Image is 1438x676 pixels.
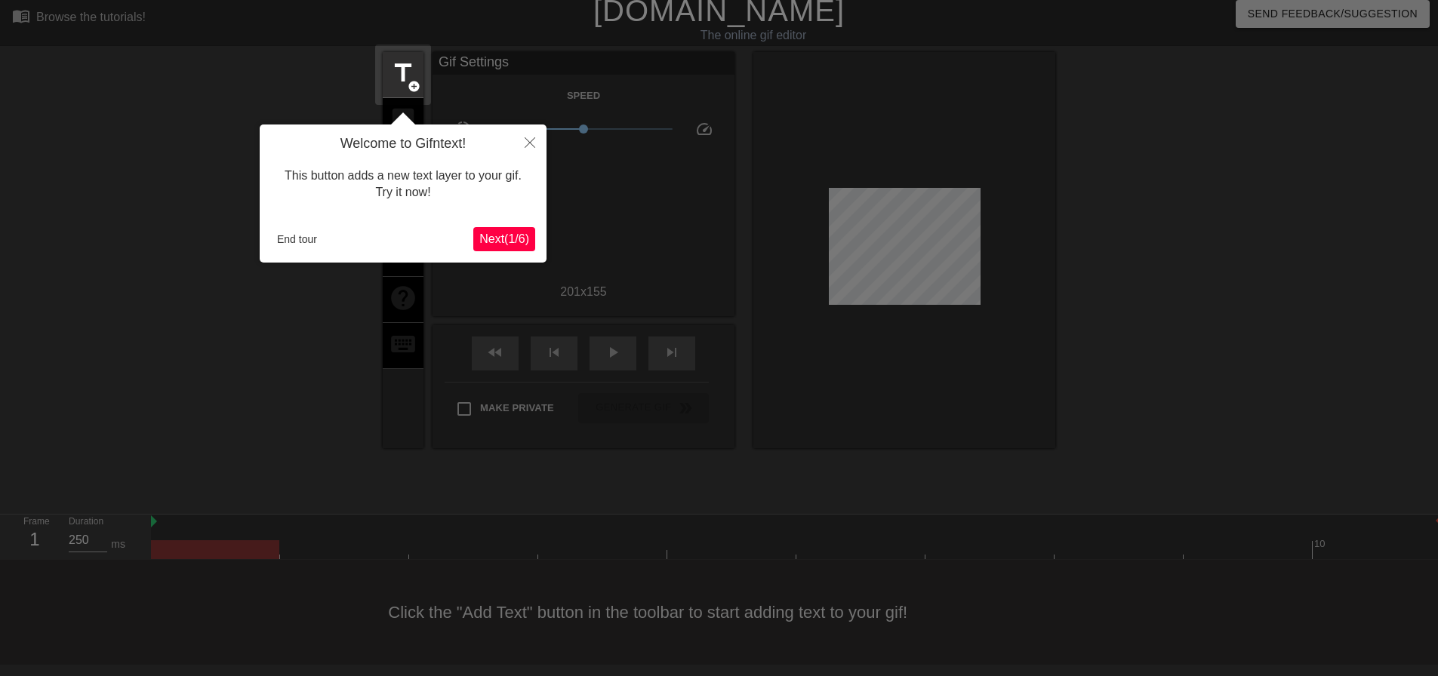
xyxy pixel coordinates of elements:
h4: Welcome to Gifntext! [271,136,535,152]
div: This button adds a new text layer to your gif. Try it now! [271,152,535,217]
button: End tour [271,228,323,250]
button: Next [473,227,535,251]
span: Next ( 1 / 6 ) [479,232,529,245]
button: Close [513,124,547,159]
